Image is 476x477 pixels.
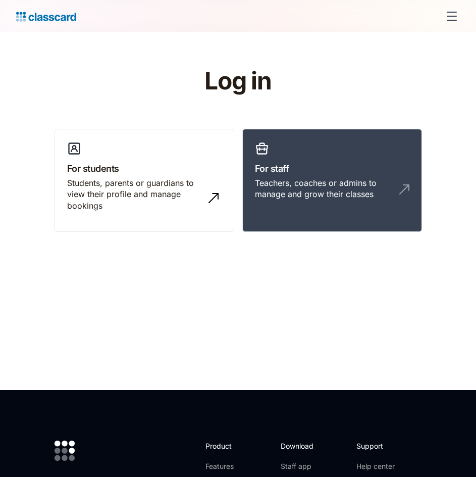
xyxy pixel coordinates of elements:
[67,162,222,175] h3: For students
[242,129,422,232] a: For staffTeachers, coaches or admins to manage and grow their classes
[281,441,322,451] h2: Download
[205,461,259,471] a: Features
[281,461,322,471] a: Staff app
[55,129,234,232] a: For studentsStudents, parents or guardians to view their profile and manage bookings
[356,461,397,471] a: Help center
[255,162,409,175] h3: For staff
[78,68,398,94] h1: Log in
[255,177,389,200] div: Teachers, coaches or admins to manage and grow their classes
[356,441,397,451] h2: Support
[440,4,460,28] div: menu
[67,177,201,211] div: Students, parents or guardians to view their profile and manage bookings
[16,9,76,23] a: home
[205,441,259,451] h2: Product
